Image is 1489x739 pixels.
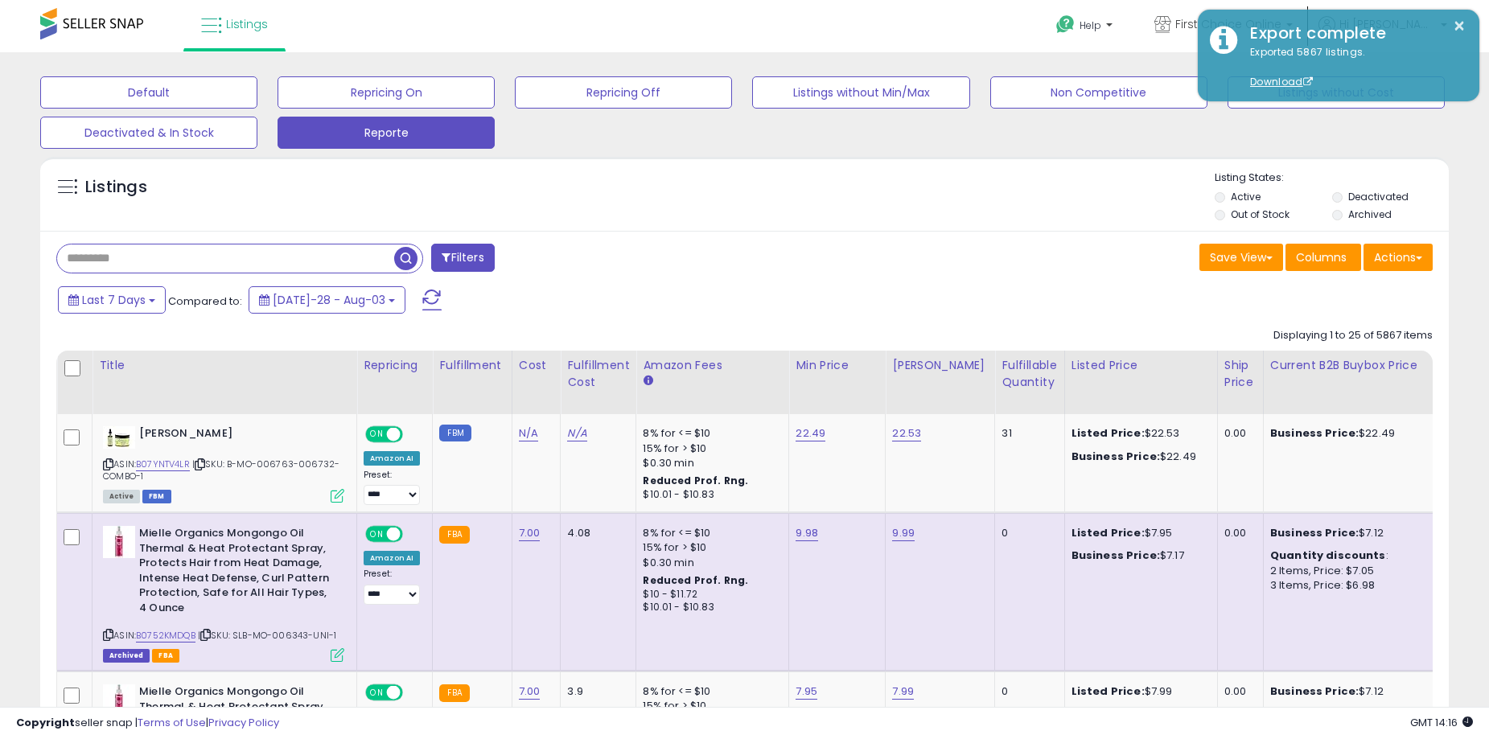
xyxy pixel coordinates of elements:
[1270,426,1428,441] div: $22.49
[643,426,776,441] div: 8% for <= $10
[643,474,748,487] b: Reduced Prof. Rng.
[643,556,776,570] div: $0.30 min
[1072,426,1205,441] div: $22.53
[796,525,818,541] a: 9.98
[1199,244,1283,271] button: Save View
[567,526,623,540] div: 4.08
[1055,14,1076,35] i: Get Help
[439,357,504,374] div: Fulfillment
[796,684,817,700] a: 7.95
[643,588,776,601] div: $10 - $11.72
[1270,684,1428,699] div: $7.12
[58,286,166,314] button: Last 7 Days
[208,715,279,730] a: Privacy Policy
[1296,249,1347,265] span: Columns
[1270,706,1386,721] b: Quantity discounts
[1270,525,1359,540] b: Business Price:
[136,629,195,643] a: B0752KMDQB
[82,292,146,308] span: Last 7 Days
[1270,425,1359,441] b: Business Price:
[1072,525,1145,540] b: Listed Price:
[1270,578,1428,593] div: 3 Items, Price: $6.98
[519,357,554,374] div: Cost
[643,526,776,540] div: 8% for <= $10
[519,525,541,541] a: 7.00
[892,684,914,700] a: 7.99
[643,488,776,502] div: $10.01 - $10.83
[367,528,387,541] span: ON
[1072,548,1160,563] b: Business Price:
[136,458,190,471] a: B07YNTV4LR
[142,490,171,503] span: FBM
[103,426,344,501] div: ASIN:
[139,526,335,619] b: Mielle Organics Mongongo Oil Thermal & Heat Protectant Spray, Protects Hair from Heat Damage, Int...
[1273,328,1433,343] div: Displaying 1 to 25 of 5867 items
[892,357,988,374] div: [PERSON_NAME]
[643,699,776,713] div: 15% for > $10
[103,649,150,663] span: Listings that have been deleted from Seller Central
[1002,357,1057,391] div: Fulfillable Quantity
[401,428,426,441] span: OFF
[1231,190,1261,203] label: Active
[103,526,135,558] img: 31kygOyDdnL._SL40_.jpg
[1238,45,1467,90] div: Exported 5867 listings.
[1224,684,1251,699] div: 0.00
[278,117,495,149] button: Reporte
[364,551,420,565] div: Amazon AI
[1175,16,1281,32] span: First Choice Online
[1215,170,1449,186] p: Listing States:
[892,525,915,541] a: 9.99
[1270,548,1428,563] div: :
[643,456,776,470] div: $0.30 min
[1364,244,1433,271] button: Actions
[103,458,339,482] span: | SKU: B-MO-006763-006732-COMBO-1
[1043,2,1129,52] a: Help
[1224,357,1257,391] div: Ship Price
[1348,207,1392,221] label: Archived
[643,573,748,587] b: Reduced Prof. Rng.
[1250,75,1313,88] a: Download
[1072,548,1205,563] div: $7.17
[439,526,469,544] small: FBA
[249,286,405,314] button: [DATE]-28 - Aug-03
[1072,684,1145,699] b: Listed Price:
[278,76,495,109] button: Repricing On
[103,426,135,449] img: 416LHOrVQ1L._SL40_.jpg
[1072,706,1160,721] b: Business Price:
[567,425,586,441] a: N/A
[752,76,969,109] button: Listings without Min/Max
[1072,425,1145,441] b: Listed Price:
[1238,22,1467,45] div: Export complete
[439,684,469,702] small: FBA
[99,357,350,374] div: Title
[40,117,257,149] button: Deactivated & In Stock
[439,425,471,441] small: FBM
[431,244,494,272] button: Filters
[1072,357,1211,374] div: Listed Price
[1270,526,1428,540] div: $7.12
[643,540,776,555] div: 15% for > $10
[1410,715,1473,730] span: 2025-08-11 14:16 GMT
[103,684,135,716] img: 31kygOyDdnL._SL40_.jpg
[85,176,147,199] h5: Listings
[364,357,426,374] div: Repricing
[139,426,335,445] b: [PERSON_NAME]
[1224,526,1251,540] div: 0.00
[364,569,420,605] div: Preset:
[643,601,776,614] div: $10.01 - $10.83
[103,526,344,660] div: ASIN:
[1072,526,1205,540] div: $7.95
[16,715,75,730] strong: Copyright
[567,357,629,391] div: Fulfillment Cost
[168,294,242,309] span: Compared to:
[892,425,921,441] a: 22.53
[40,76,257,109] button: Default
[643,374,652,388] small: Amazon Fees.
[1080,18,1101,32] span: Help
[273,292,385,308] span: [DATE]-28 - Aug-03
[103,490,140,503] span: All listings currently available for purchase on Amazon
[643,357,782,374] div: Amazon Fees
[1224,426,1251,441] div: 0.00
[1072,449,1160,464] b: Business Price:
[226,16,268,32] span: Listings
